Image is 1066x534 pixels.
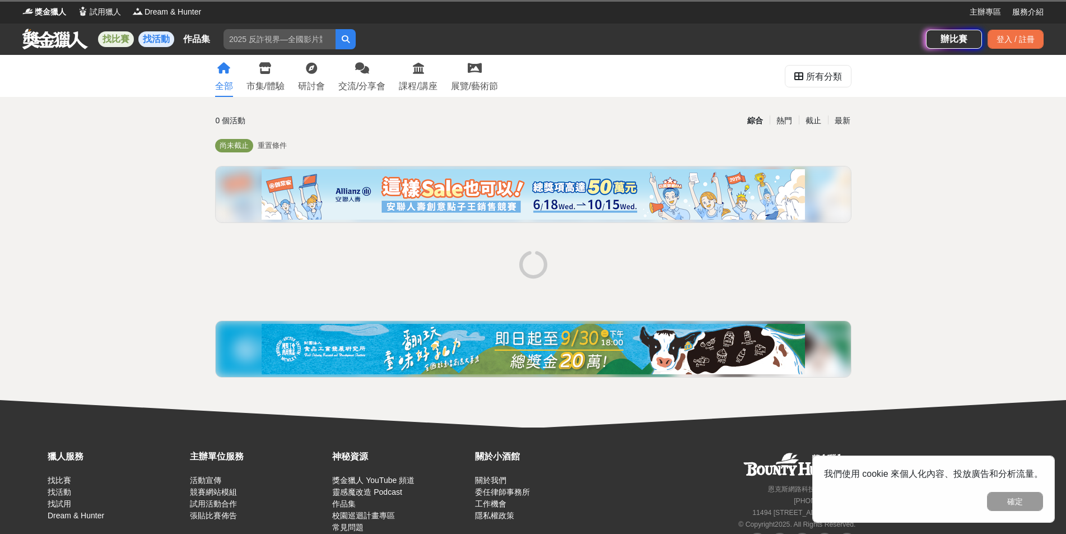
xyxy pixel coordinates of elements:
[824,469,1043,479] span: 我們使用 cookie 來個人化內容、投放廣告和分析流量。
[970,6,1001,18] a: 主辦專區
[332,511,395,520] a: 校園巡迴計畫專區
[332,450,469,463] div: 神秘資源
[190,511,237,520] a: 張貼比賽佈告
[190,476,221,485] a: 活動宣傳
[475,511,514,520] a: 隱私權政策
[48,487,71,496] a: 找活動
[190,487,237,496] a: 競賽網站模組
[451,80,498,93] div: 展覽/藝術節
[48,499,71,508] a: 找試用
[475,476,506,485] a: 關於我們
[215,55,233,97] a: 全部
[145,6,201,18] span: Dream & Hunter
[35,6,66,18] span: 獎金獵人
[475,499,506,508] a: 工作機會
[332,487,402,496] a: 靈感魔改造 Podcast
[338,55,385,97] a: 交流/分享會
[475,450,612,463] div: 關於小酒館
[987,492,1043,511] button: 確定
[246,55,285,97] a: 市集/體驗
[22,6,66,18] a: Logo獎金獵人
[475,487,530,496] a: 委任律師事務所
[988,30,1044,49] div: 登入 / 註冊
[262,324,805,374] img: 0721bdb2-86f1-4b3e-8aa4-d67e5439bccf.jpg
[332,499,356,508] a: 作品集
[298,80,325,93] div: 研討會
[48,511,104,520] a: Dream & Hunter
[332,476,415,485] a: 獎金獵人 YouTube 頻道
[794,497,855,505] small: [PHONE_NUMBER]
[224,29,336,49] input: 2025 反詐視界—全國影片競賽
[138,31,174,47] a: 找活動
[132,6,201,18] a: LogoDream & Hunter
[338,80,385,93] div: 交流/分享會
[1012,6,1044,18] a: 服務介紹
[246,80,285,93] div: 市集/體驗
[298,55,325,97] a: 研討會
[828,111,857,131] div: 最新
[190,450,327,463] div: 主辦單位服務
[216,111,427,131] div: 0 個活動
[770,111,799,131] div: 熱門
[132,6,143,17] img: Logo
[98,31,134,47] a: 找比賽
[77,6,121,18] a: Logo試用獵人
[179,31,215,47] a: 作品集
[262,169,805,220] img: cf4fb443-4ad2-4338-9fa3-b46b0bf5d316.png
[799,111,828,131] div: 截止
[752,509,855,517] small: 11494 [STREET_ADDRESS] 3 樓
[926,30,982,49] a: 辦比賽
[190,499,237,508] a: 試用活動合作
[77,6,89,17] img: Logo
[215,80,233,93] div: 全部
[738,521,855,528] small: © Copyright 2025 . All Rights Reserved.
[220,141,249,150] span: 尚未截止
[22,6,34,17] img: Logo
[48,450,184,463] div: 獵人服務
[332,523,364,532] a: 常見問題
[48,476,71,485] a: 找比賽
[806,66,842,88] div: 所有分類
[258,141,287,150] span: 重置條件
[768,485,855,493] small: 恩克斯網路科技股份有限公司
[741,111,770,131] div: 綜合
[90,6,121,18] span: 試用獵人
[399,80,437,93] div: 課程/講座
[451,55,498,97] a: 展覽/藝術節
[399,55,437,97] a: 課程/講座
